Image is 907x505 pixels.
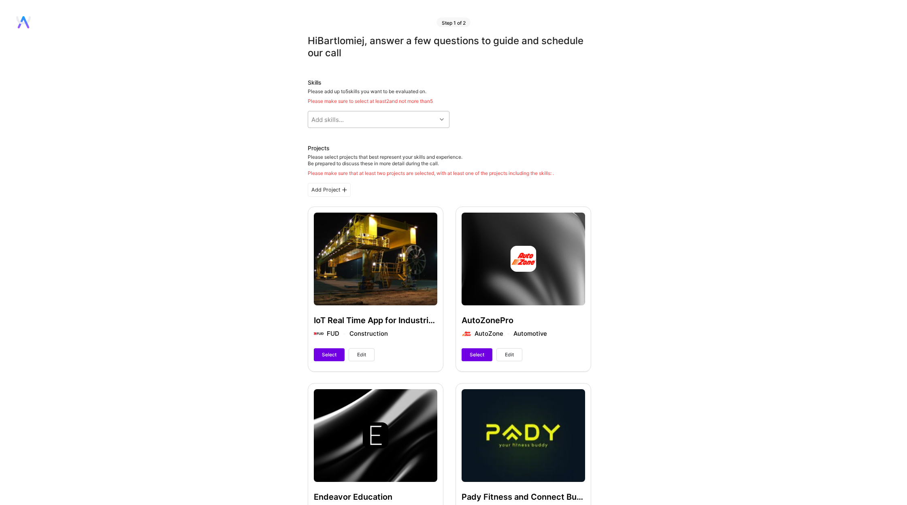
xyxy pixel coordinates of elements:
span: Select [470,351,484,358]
div: Add Project [308,183,351,197]
span: Edit [505,351,514,358]
div: Please select projects that best represent your skills and experience. Be prepared to discuss the... [308,154,554,177]
div: Add skills... [311,115,344,124]
span: Select [322,351,336,358]
i: icon PlusBlackFlat [342,188,347,192]
button: Select [462,348,492,361]
span: Edit [357,351,366,358]
div: Step 1 of 2 [437,17,471,27]
div: Projects [308,144,330,152]
div: Please make sure to select at least 2 and not more than 5 [308,98,591,104]
button: Edit [496,348,522,361]
div: Skills [308,79,591,87]
button: Select [314,348,345,361]
div: Hi Bartlomiej , answer a few questions to guide and schedule our call [308,35,591,59]
button: Edit [349,348,375,361]
i: icon Chevron [440,117,444,121]
div: Please add up to 5 skills you want to be evaluated on. [308,88,591,104]
div: Please make sure that at least two projects are selected, with at least one of the projects inclu... [308,170,554,177]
